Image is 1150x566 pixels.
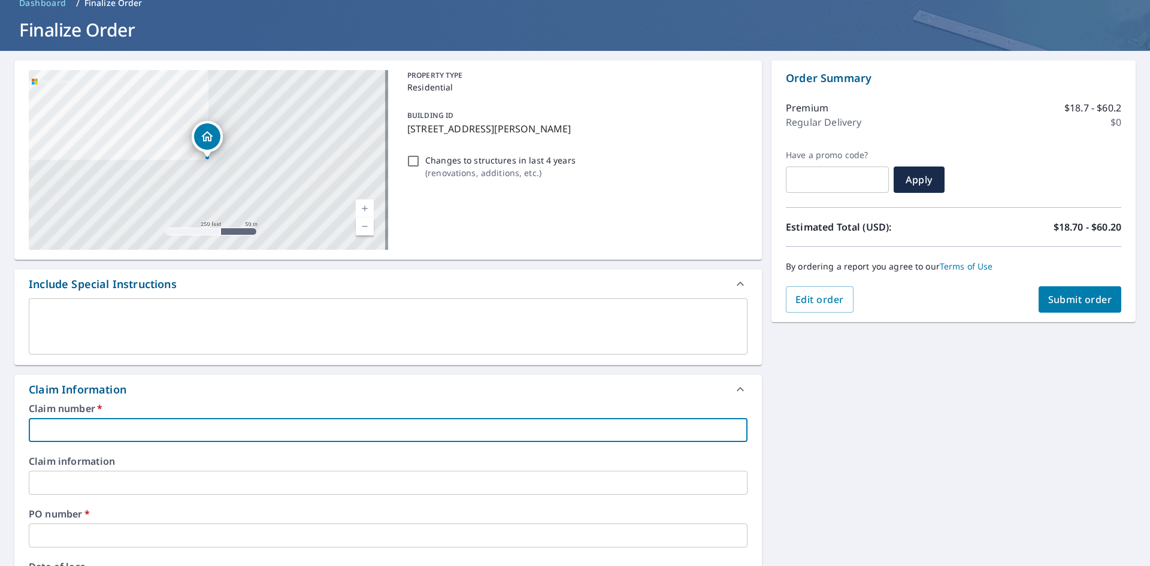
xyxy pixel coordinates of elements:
[1064,101,1121,115] p: $18.7 - $60.2
[407,110,453,120] p: BUILDING ID
[786,101,828,115] p: Premium
[407,70,743,81] p: PROPERTY TYPE
[407,122,743,136] p: [STREET_ADDRESS][PERSON_NAME]
[1039,286,1122,313] button: Submit order
[786,115,861,129] p: Regular Delivery
[786,70,1121,86] p: Order Summary
[903,173,935,186] span: Apply
[29,404,747,413] label: Claim number
[894,167,945,193] button: Apply
[356,199,374,217] a: Current Level 17, Zoom In
[14,270,762,298] div: Include Special Instructions
[1048,293,1112,306] span: Submit order
[29,382,126,398] div: Claim Information
[14,375,762,404] div: Claim Information
[192,121,223,158] div: Dropped pin, building 1, Residential property, 14125 SE Kimsey Rd Dayton, OR 97114
[1110,115,1121,129] p: $0
[29,509,747,519] label: PO number
[29,276,177,292] div: Include Special Instructions
[407,81,743,93] p: Residential
[1054,220,1121,234] p: $18.70 - $60.20
[940,261,993,272] a: Terms of Use
[356,217,374,235] a: Current Level 17, Zoom Out
[425,154,576,167] p: Changes to structures in last 4 years
[786,286,854,313] button: Edit order
[795,293,844,306] span: Edit order
[14,17,1136,42] h1: Finalize Order
[29,456,747,466] label: Claim information
[786,220,954,234] p: Estimated Total (USD):
[425,167,576,179] p: ( renovations, additions, etc. )
[786,150,889,161] label: Have a promo code?
[786,261,1121,272] p: By ordering a report you agree to our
